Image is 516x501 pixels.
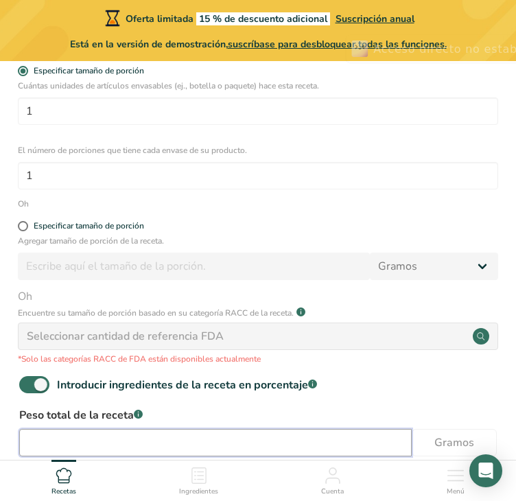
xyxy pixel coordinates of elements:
font: Peso total de la receta [19,408,134,423]
font: Cuántas unidades de artículos envasables (ej., botella o paquete) hace esta receta. [18,80,319,91]
a: Recetas [51,461,76,498]
font: Introducir ingredientes de la receta en porcentaje [57,377,308,393]
font: Recetas [51,487,76,496]
a: Ingredientes [179,461,218,498]
font: Oh [18,289,32,304]
font: Suscripción anual [336,12,414,25]
font: 15 % de descuento adicional [199,12,327,25]
font: Ingredientes [179,487,218,496]
font: *Solo las categorías RACC de FDA están disponibles actualmente [18,353,261,364]
font: Seleccionar cantidad de referencia FDA [27,329,224,344]
font: Cuenta [321,487,344,496]
font: Agregar tamaño de porción de la receta. [18,235,164,246]
a: Cuenta [321,461,344,498]
font: Menú [447,487,465,496]
font: suscríbase para desbloquear todas las funciones. [228,38,447,51]
font: Especificar tamaño de porción [34,65,144,76]
font: Está en la versión de demostración, [70,38,228,51]
font: El número de porciones que tiene cada envase de su producto. [18,145,247,156]
font: Oferta limitada [126,12,193,25]
input: Escribe aquí el tamaño de la porción. [18,253,370,280]
button: Gramos [412,429,497,456]
div: Abrir Intercom Messenger [469,454,502,487]
font: Gramos [434,435,474,450]
font: Encuentre su tamaño de porción basado en su categoría RACC de la receta. [18,307,294,318]
font: Especificar tamaño de porción [34,220,144,231]
font: Oh [18,198,29,209]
